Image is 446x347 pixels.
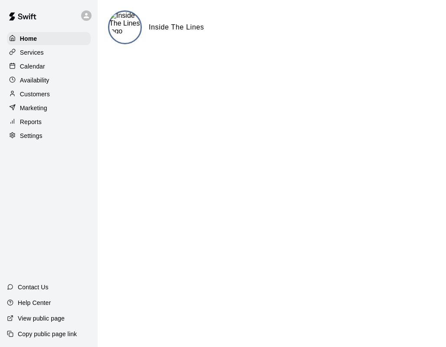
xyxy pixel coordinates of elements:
p: Settings [20,131,43,140]
a: Marketing [7,101,91,115]
p: Customers [20,90,50,98]
p: Marketing [20,104,47,112]
p: Home [20,34,37,43]
p: Help Center [18,298,51,307]
p: Copy public page link [18,330,77,338]
a: Customers [7,88,91,101]
img: Inside The Lines logo [109,12,141,35]
a: Home [7,32,91,45]
p: Services [20,48,44,57]
p: Reports [20,118,42,126]
a: Services [7,46,91,59]
a: Calendar [7,60,91,73]
p: Availability [20,76,49,85]
h6: Inside The Lines [149,22,204,33]
a: Settings [7,129,91,142]
a: Availability [7,74,91,87]
a: Reports [7,115,91,128]
p: View public page [18,314,65,323]
p: Calendar [20,62,45,71]
p: Contact Us [18,283,49,291]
